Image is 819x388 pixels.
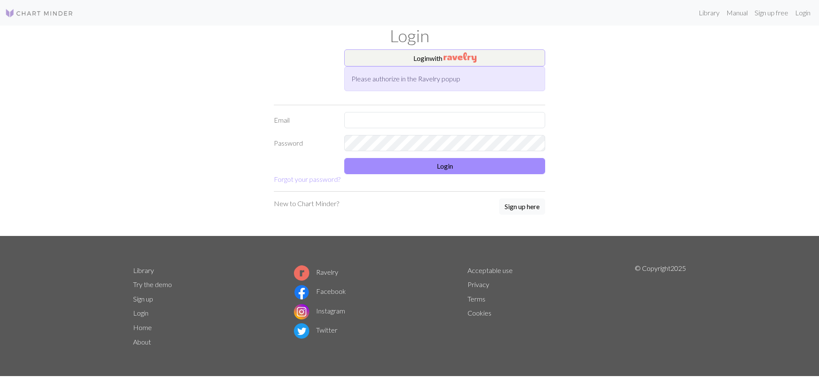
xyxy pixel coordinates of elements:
[344,49,545,66] button: Loginwith
[133,338,151,346] a: About
[294,285,309,300] img: Facebook logo
[5,8,73,18] img: Logo
[294,326,337,334] a: Twitter
[344,158,545,174] button: Login
[499,198,545,216] a: Sign up here
[133,309,148,317] a: Login
[723,4,751,21] a: Manual
[294,304,309,319] img: Instagram logo
[635,263,686,349] p: © Copyright 2025
[294,307,345,315] a: Instagram
[468,280,489,288] a: Privacy
[128,26,691,46] h1: Login
[294,287,346,295] a: Facebook
[133,266,154,274] a: Library
[499,198,545,215] button: Sign up here
[751,4,792,21] a: Sign up free
[344,66,545,91] div: Please authorize in the Ravelry popup
[468,266,513,274] a: Acceptable use
[294,268,338,276] a: Ravelry
[468,309,491,317] a: Cookies
[444,52,476,63] img: Ravelry
[274,198,339,209] p: New to Chart Minder?
[133,280,172,288] a: Try the demo
[133,323,152,331] a: Home
[695,4,723,21] a: Library
[133,295,153,303] a: Sign up
[294,265,309,281] img: Ravelry logo
[269,112,339,128] label: Email
[468,295,485,303] a: Terms
[274,175,340,183] a: Forgot your password?
[269,135,339,151] label: Password
[294,323,309,339] img: Twitter logo
[792,4,814,21] a: Login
